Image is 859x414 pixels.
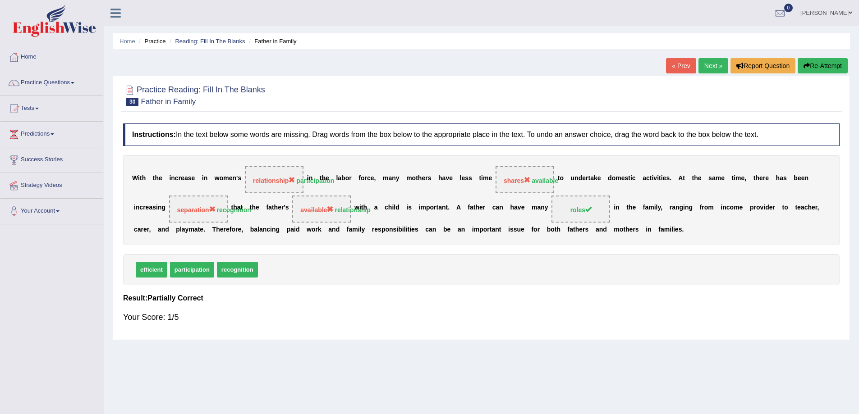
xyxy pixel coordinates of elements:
b: o [412,174,416,182]
b: i [683,204,685,211]
b: p [426,204,430,211]
b: i [202,174,204,182]
b: e [200,226,203,233]
b: t [753,174,756,182]
b: w [354,204,359,211]
b: g [161,204,165,211]
b: . [203,226,205,233]
b: a [780,174,783,182]
b: i [392,204,394,211]
b: t [231,204,234,211]
b: r [586,174,588,182]
b: h [322,174,326,182]
b: h [808,204,812,211]
b: a [374,204,378,211]
b: h [475,204,479,211]
b: r [179,174,181,182]
b: o [430,204,434,211]
b: m [708,204,713,211]
b: m [716,174,721,182]
b: e [326,174,329,182]
b: y [545,204,548,211]
b: a [237,204,241,211]
b: h [755,174,759,182]
b: a [590,174,594,182]
b: r [235,226,238,233]
b: n [675,204,680,211]
b: a [184,174,188,182]
b: e [698,174,702,182]
b: i [169,174,171,182]
b: t [241,204,243,211]
button: Report Question [730,58,795,73]
b: i [359,204,361,211]
b: e [769,204,773,211]
b: r [224,226,226,233]
b: e [798,174,801,182]
b: i [138,174,140,182]
b: i [156,204,158,211]
b: r [763,174,765,182]
b: r [141,226,143,233]
b: a [388,174,392,182]
b: o [784,204,788,211]
b: n [685,204,689,211]
b: t [558,174,560,182]
b: a [645,204,648,211]
span: Drop target [245,166,303,193]
b: r [702,204,704,211]
b: c [175,174,179,182]
button: Re-Attempt [798,58,848,73]
b: c [726,204,730,211]
b: a [643,174,646,182]
b: h [776,174,780,182]
b: a [182,226,185,233]
b: t [250,204,252,211]
a: Reading: Fill In The Blanks [175,38,245,45]
b: i [721,204,722,211]
b: m [383,174,388,182]
b: v [653,174,657,182]
b: o [345,174,349,182]
b: o [220,174,224,182]
b: i [763,204,765,211]
b: . [670,174,671,182]
b: b [341,174,345,182]
b: e [521,204,525,211]
b: a [138,226,141,233]
b: d [765,204,769,211]
b: u [571,174,575,182]
b: f [230,226,232,233]
b: s [783,174,787,182]
b: l [336,174,338,182]
b: s [285,204,289,211]
b: r [483,204,485,211]
b: t [436,204,438,211]
b: e [741,174,745,182]
b: n [136,204,140,211]
b: ' [236,174,238,182]
b: A [678,174,683,182]
span: Drop target [169,196,228,223]
b: m [532,204,537,211]
b: t [479,174,481,182]
b: r [147,226,149,233]
b: f [266,204,268,211]
b: e [461,174,465,182]
b: e [597,174,601,182]
b: d [395,204,400,211]
b: a [514,204,518,211]
b: e [632,204,636,211]
a: « Prev [666,58,696,73]
a: Practice Questions [0,70,103,93]
b: , [818,204,819,211]
b: e [146,204,149,211]
b: m [735,174,741,182]
b: g [689,204,693,211]
b: a [149,204,152,211]
b: l [180,226,182,233]
b: c [646,174,650,182]
b: c [266,226,270,233]
b: c [492,204,496,211]
b: a [338,174,341,182]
